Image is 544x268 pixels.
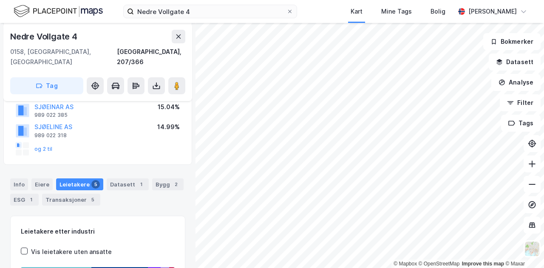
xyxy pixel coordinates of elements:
div: Datasett [107,178,149,190]
button: Filter [500,94,541,111]
div: 14.99% [157,122,180,132]
button: Tags [501,115,541,132]
a: OpenStreetMap [419,261,460,267]
div: Nedre Vollgate 4 [10,30,79,43]
div: 1 [137,180,145,189]
div: Transaksjoner [42,194,100,206]
a: Mapbox [394,261,417,267]
button: Analyse [491,74,541,91]
div: 15.04% [158,102,180,112]
div: Eiere [31,178,53,190]
input: Søk på adresse, matrikkel, gårdeiere, leietakere eller personer [134,5,286,18]
div: ESG [10,194,39,206]
div: 5 [91,180,100,189]
div: Bygg [152,178,184,190]
div: Kart [351,6,363,17]
div: Bolig [431,6,445,17]
button: Tag [10,77,83,94]
div: Leietakere [56,178,103,190]
div: 5 [88,195,97,204]
div: Mine Tags [381,6,412,17]
div: 0158, [GEOGRAPHIC_DATA], [GEOGRAPHIC_DATA] [10,47,117,67]
div: [GEOGRAPHIC_DATA], 207/366 [117,47,185,67]
iframe: Chat Widget [501,227,544,268]
div: 1 [27,195,35,204]
div: 989 022 318 [34,132,67,139]
div: Leietakere etter industri [21,226,175,237]
div: 989 022 385 [34,112,68,118]
div: Vis leietakere uten ansatte [31,247,112,257]
button: Bokmerker [483,33,541,50]
div: 2 [172,180,180,189]
a: Improve this map [462,261,504,267]
div: Info [10,178,28,190]
img: logo.f888ab2527a4732fd821a326f86c7f29.svg [14,4,103,19]
button: Datasett [489,54,541,71]
div: [PERSON_NAME] [468,6,517,17]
